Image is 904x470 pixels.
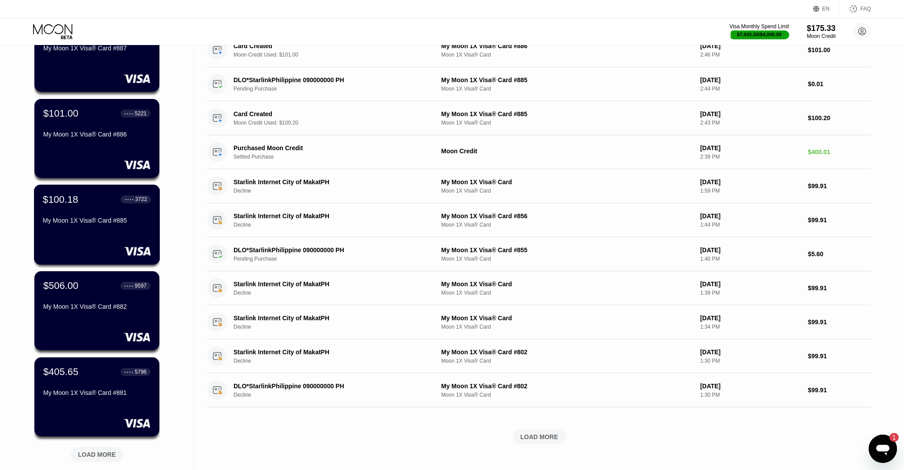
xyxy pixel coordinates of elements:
[234,120,437,126] div: Moon Credit Used: $100.20
[700,110,801,117] div: [DATE]
[700,52,801,58] div: 2:46 PM
[234,290,437,296] div: Decline
[441,42,693,49] div: My Moon 1X Visa® Card #886
[34,271,159,350] div: $506.00● ● ● ●9597My Moon 1X Visa® Card #882
[808,284,871,292] div: $99.91
[700,188,801,194] div: 1:59 PM
[234,42,423,49] div: Card Created
[441,178,693,186] div: My Moon 1X Visa® Card
[729,23,789,30] div: Visa Monthly Spend Limit
[808,387,871,394] div: $99.91
[808,216,871,224] div: $99.91
[700,246,801,254] div: [DATE]
[125,198,134,201] div: ● ● ● ●
[807,24,836,39] div: $175.33Moon Credit
[43,45,151,52] div: My Moon 1X Visa® Card #887
[207,271,871,305] div: Starlink Internet City of MakatPHDeclineMy Moon 1X Visa® CardMoon 1X Visa® Card[DATE]1:39 PM$99.91
[822,6,830,12] div: EN
[234,86,437,92] div: Pending Purchase
[441,110,693,117] div: My Moon 1X Visa® Card #885
[234,110,423,117] div: Card Created
[441,76,693,83] div: My Moon 1X Visa® Card #885
[234,178,423,186] div: Starlink Internet City of MakatPH
[441,120,693,126] div: Moon 1X Visa® Card
[234,154,437,160] div: Settled Purchase
[34,99,159,178] div: $101.00● ● ● ●5221My Moon 1X Visa® Card #886
[808,352,871,360] div: $99.91
[124,284,133,287] div: ● ● ● ●
[700,222,801,228] div: 1:44 PM
[441,349,693,356] div: My Moon 1X Visa® Card #802
[700,154,801,160] div: 2:39 PM
[700,383,801,390] div: [DATE]
[700,392,801,398] div: 1:30 PM
[234,246,423,254] div: DLO*StarlinkPhilippine 090000000 PH
[808,250,871,258] div: $5.60
[441,280,693,288] div: My Moon 1X Visa® Card
[700,324,801,330] div: 1:34 PM
[700,86,801,92] div: 2:44 PM
[43,280,79,292] div: $506.00
[207,169,871,203] div: Starlink Internet City of MakatPHDeclineMy Moon 1X Visa® CardMoon 1X Visa® Card[DATE]1:59 PM$99.91
[43,131,151,138] div: My Moon 1X Visa® Card #886
[207,101,871,135] div: Card CreatedMoon Credit Used: $100.20My Moon 1X Visa® Card #885Moon 1X Visa® Card[DATE]2:43 PM$10...
[207,429,871,444] div: LOAD MORE
[234,383,423,390] div: DLO*StarlinkPhilippine 090000000 PH
[700,76,801,83] div: [DATE]
[207,373,871,407] div: DLO*StarlinkPhilippine 090000000 PHDeclineMy Moon 1X Visa® Card #802Moon 1X Visa® Card[DATE]1:30 ...
[78,451,116,459] div: LOAD MORE
[34,13,159,92] div: $100.50● ● ● ●5348My Moon 1X Visa® Card #887
[441,188,693,194] div: Moon 1X Visa® Card
[441,86,693,92] div: Moon 1X Visa® Card
[441,392,693,398] div: Moon 1X Visa® Card
[64,443,130,462] div: LOAD MORE
[808,114,871,121] div: $100.20
[135,283,147,289] div: 9597
[869,435,897,463] iframe: Button to launch messaging window, 1 unread message
[234,212,423,220] div: Starlink Internet City of MakatPH
[234,358,437,364] div: Decline
[234,315,423,322] div: Starlink Internet City of MakatPH
[441,222,693,228] div: Moon 1X Visa® Card
[840,4,871,13] div: FAQ
[808,182,871,190] div: $99.91
[860,6,871,12] div: FAQ
[700,280,801,288] div: [DATE]
[234,280,423,288] div: Starlink Internet City of MakatPH
[207,237,871,271] div: DLO*StarlinkPhilippine 090000000 PHPending PurchaseMy Moon 1X Visa® Card #855Moon 1X Visa® Card[D...
[808,148,871,155] div: $400.01
[700,120,801,126] div: 2:43 PM
[700,290,801,296] div: 1:39 PM
[207,67,871,101] div: DLO*StarlinkPhilippine 090000000 PHPending PurchaseMy Moon 1X Visa® Card #885Moon 1X Visa® Card[D...
[441,358,693,364] div: Moon 1X Visa® Card
[441,148,693,155] div: Moon Credit
[234,144,423,152] div: Purchased Moon Credit
[441,256,693,262] div: Moon 1X Visa® Card
[808,318,871,326] div: $99.91
[700,212,801,220] div: [DATE]
[234,222,437,228] div: Decline
[135,110,147,117] div: 5221
[807,33,836,39] div: Moon Credit
[729,23,789,39] div: Visa Monthly Spend Limit$7,602.50/$4,000.00
[441,52,693,58] div: Moon 1X Visa® Card
[234,256,437,262] div: Pending Purchase
[441,324,693,330] div: Moon 1X Visa® Card
[737,32,782,37] div: $7,602.50 / $4,000.00
[124,371,133,373] div: ● ● ● ●
[43,217,151,224] div: My Moon 1X Visa® Card #885
[207,135,871,169] div: Purchased Moon CreditSettled PurchaseMoon Credit[DATE]2:39 PM$400.01
[135,369,147,375] div: 5796
[207,339,871,373] div: Starlink Internet City of MakatPHDeclineMy Moon 1X Visa® Card #802Moon 1X Visa® Card[DATE]1:30 PM...
[34,185,159,264] div: $100.18● ● ● ●3722My Moon 1X Visa® Card #885
[808,46,871,53] div: $101.00
[700,256,801,262] div: 1:40 PM
[808,80,871,87] div: $0.01
[234,76,423,83] div: DLO*StarlinkPhilippine 090000000 PH
[700,315,801,322] div: [DATE]
[234,324,437,330] div: Decline
[441,290,693,296] div: Moon 1X Visa® Card
[207,203,871,237] div: Starlink Internet City of MakatPHDeclineMy Moon 1X Visa® Card #856Moon 1X Visa® Card[DATE]1:44 PM...
[43,193,78,205] div: $100.18
[234,349,423,356] div: Starlink Internet City of MakatPH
